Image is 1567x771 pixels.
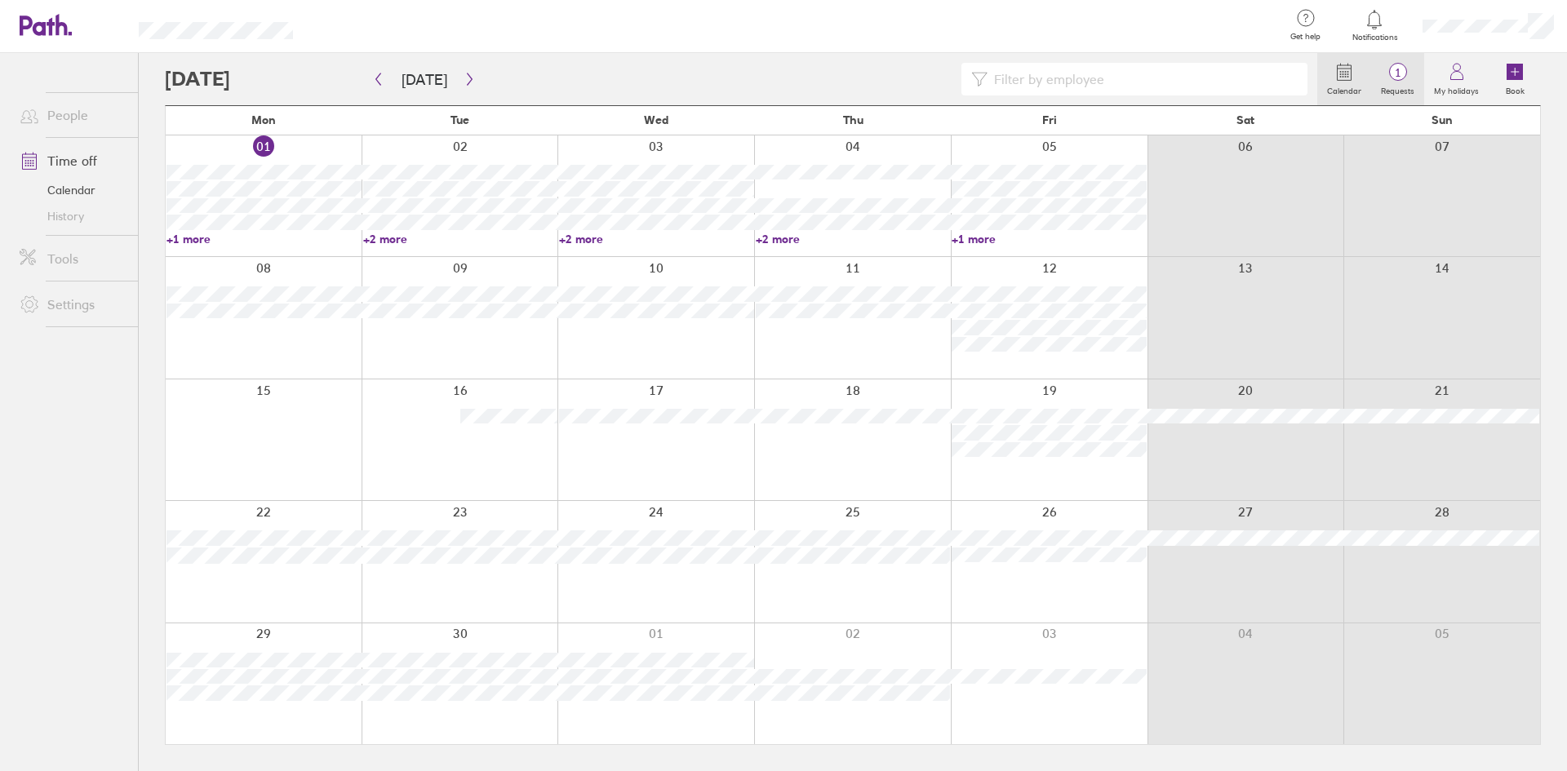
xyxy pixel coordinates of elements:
[1424,82,1489,96] label: My holidays
[7,99,138,131] a: People
[7,177,138,203] a: Calendar
[7,203,138,229] a: History
[1317,53,1371,105] a: Calendar
[451,113,469,126] span: Tue
[7,288,138,321] a: Settings
[7,242,138,275] a: Tools
[1279,32,1332,42] span: Get help
[1489,53,1541,105] a: Book
[251,113,276,126] span: Mon
[1348,8,1401,42] a: Notifications
[166,232,362,246] a: +1 more
[1496,82,1534,96] label: Book
[7,144,138,177] a: Time off
[756,232,951,246] a: +2 more
[559,232,754,246] a: +2 more
[1042,113,1057,126] span: Fri
[988,64,1298,95] input: Filter by employee
[843,113,863,126] span: Thu
[1424,53,1489,105] a: My holidays
[388,66,460,93] button: [DATE]
[1371,82,1424,96] label: Requests
[952,232,1147,246] a: +1 more
[363,232,558,246] a: +2 more
[1317,82,1371,96] label: Calendar
[1371,66,1424,79] span: 1
[1371,53,1424,105] a: 1Requests
[1432,113,1453,126] span: Sun
[1348,33,1401,42] span: Notifications
[1236,113,1254,126] span: Sat
[644,113,668,126] span: Wed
